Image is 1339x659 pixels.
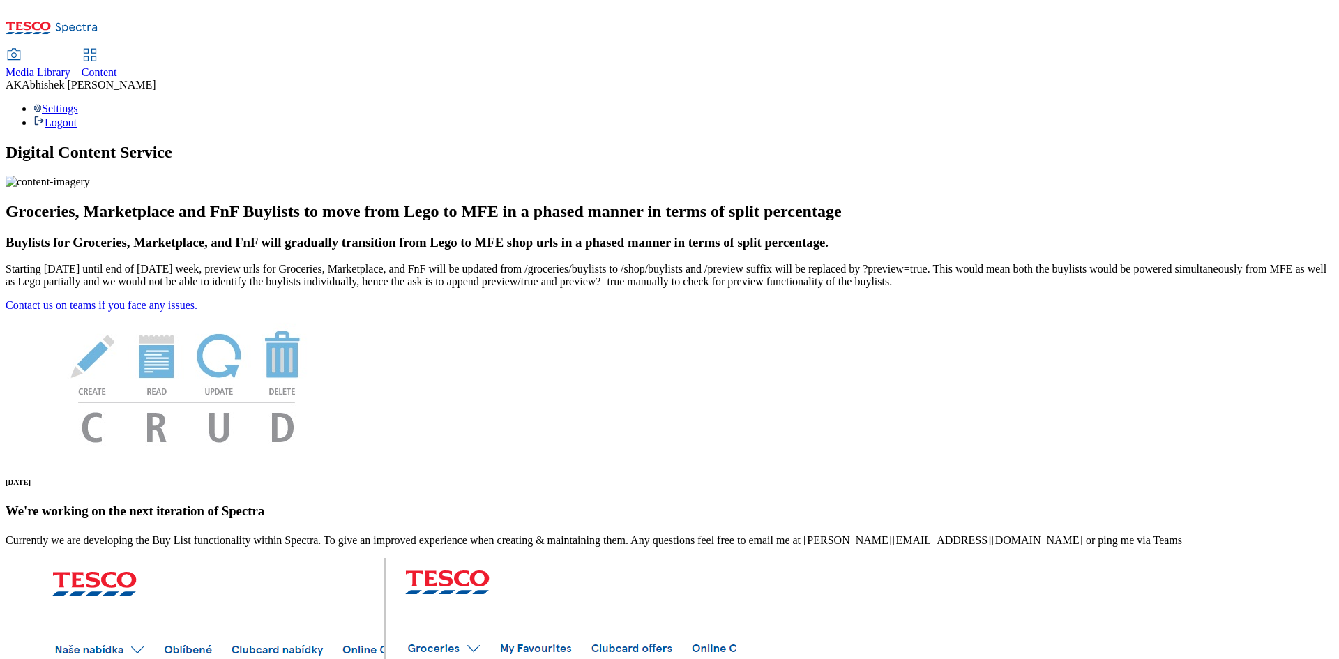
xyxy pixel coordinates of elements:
[22,79,156,91] span: Abhishek [PERSON_NAME]
[82,50,117,79] a: Content
[82,66,117,78] span: Content
[6,176,90,188] img: content-imagery
[33,103,78,114] a: Settings
[6,534,1333,547] p: Currently we are developing the Buy List functionality within Spectra. To give an improved experi...
[6,299,197,311] a: Contact us on teams if you face any issues.
[6,50,70,79] a: Media Library
[6,312,368,457] img: News Image
[6,202,1333,221] h2: Groceries, Marketplace and FnF Buylists to move from Lego to MFE in a phased manner in terms of s...
[33,116,77,128] a: Logout
[6,143,1333,162] h1: Digital Content Service
[6,503,1333,519] h3: We're working on the next iteration of Spectra
[6,66,70,78] span: Media Library
[6,79,22,91] span: AK
[6,235,1333,250] h3: Buylists for Groceries, Marketplace, and FnF will gradually transition from Lego to MFE shop urls...
[6,263,1333,288] p: Starting [DATE] until end of [DATE] week, preview urls for Groceries, Marketplace, and FnF will b...
[6,478,1333,486] h6: [DATE]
